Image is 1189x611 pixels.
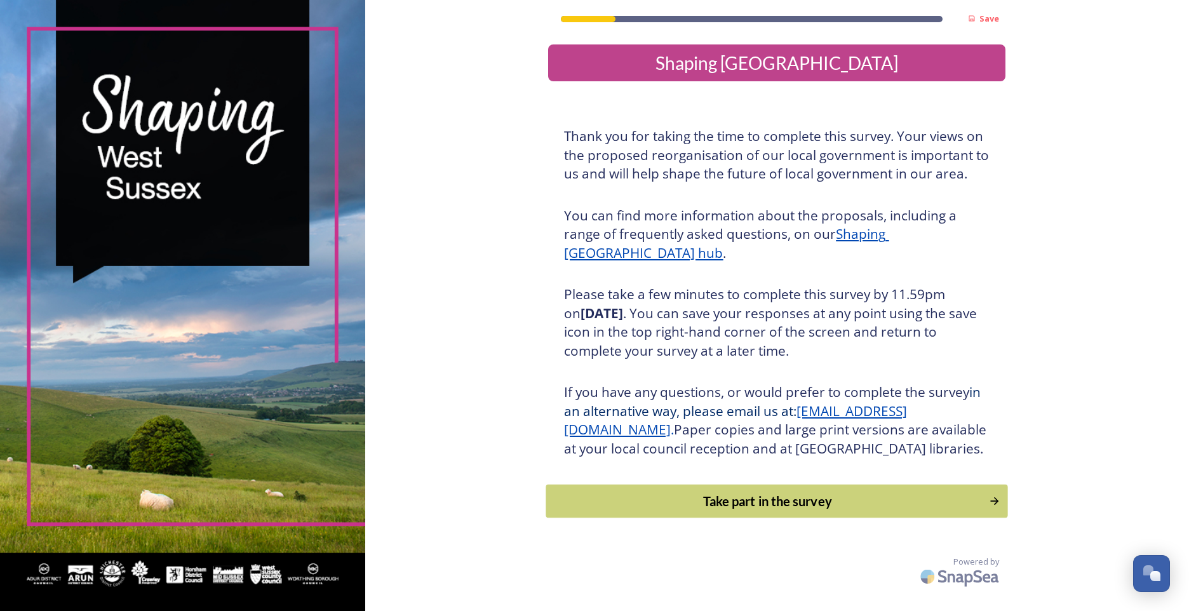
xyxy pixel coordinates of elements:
h3: Thank you for taking the time to complete this survey. Your views on the proposed reorganisation ... [564,127,990,184]
h3: Please take a few minutes to complete this survey by 11.59pm on . You can save your responses at ... [564,285,990,360]
span: . [671,420,674,438]
img: SnapSea Logo [917,561,1005,591]
a: Shaping [GEOGRAPHIC_DATA] hub [564,225,889,262]
strong: Save [979,13,999,24]
div: Take part in the survey [553,492,983,511]
h3: If you have any questions, or would prefer to complete the survey Paper copies and large print ve... [564,383,990,458]
strong: [DATE] [581,304,623,322]
a: [EMAIL_ADDRESS][DOMAIN_NAME] [564,402,907,439]
div: Shaping [GEOGRAPHIC_DATA] [553,50,1000,76]
span: in an alternative way, please email us at: [564,383,984,420]
span: Powered by [953,556,999,568]
h3: You can find more information about the proposals, including a range of frequently asked question... [564,206,990,263]
button: Continue [546,485,1008,518]
button: Open Chat [1133,555,1170,592]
